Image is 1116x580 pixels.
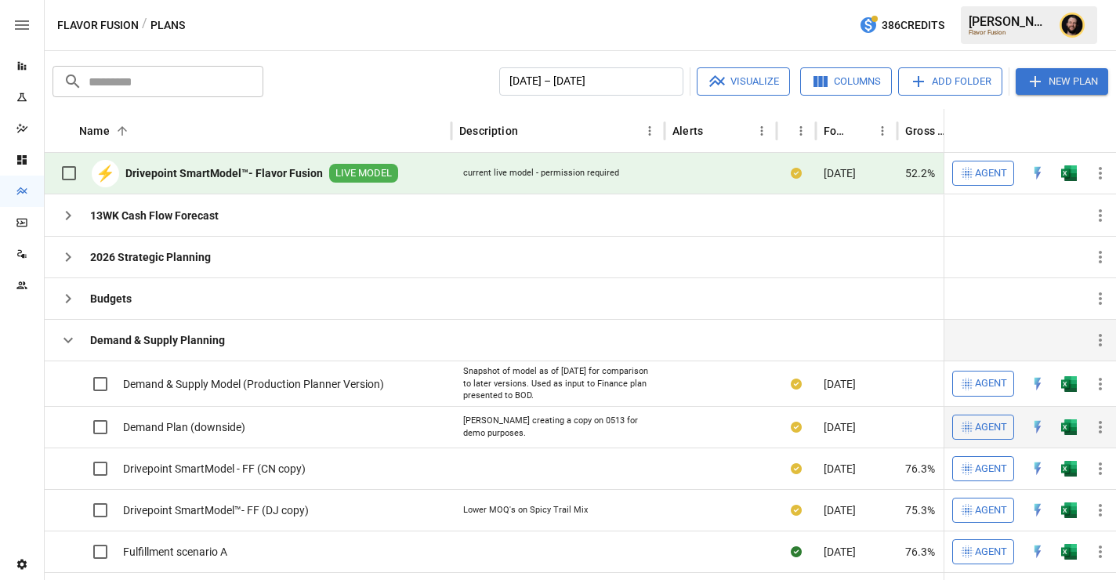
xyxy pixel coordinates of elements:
div: Open in Excel [1061,461,1077,477]
button: Sort [520,120,542,142]
button: Forecast start column menu [871,120,893,142]
button: Agent [952,415,1014,440]
span: Fulfillment scenario A [123,544,227,560]
img: excel-icon.76473adf.svg [1061,376,1077,392]
div: / [142,16,147,35]
button: Sort [111,120,133,142]
img: quick-edit-flash.b8aec18c.svg [1030,419,1045,435]
div: Open in Quick Edit [1030,544,1045,560]
b: Budgets [90,291,132,306]
div: Open in Excel [1061,165,1077,181]
img: quick-edit-flash.b8aec18c.svg [1030,376,1045,392]
button: New Plan [1016,68,1108,95]
img: quick-edit-flash.b8aec18c.svg [1030,502,1045,518]
div: Open in Excel [1061,419,1077,435]
img: excel-icon.76473adf.svg [1061,461,1077,477]
span: 75.3% [905,502,935,518]
span: 76.3% [905,544,935,560]
span: Agent [975,460,1007,478]
span: Demand Plan (downside) [123,419,245,435]
div: Snapshot of model as of [DATE] for comparison to later versions. Used as input to Finance plan pr... [463,365,653,402]
span: LIVE MODEL [329,166,398,181]
div: Sync complete [791,544,802,560]
button: Agent [952,539,1014,564]
div: [DATE] [816,153,897,194]
div: Flavor Fusion [969,29,1050,36]
div: Name [79,125,110,137]
button: Agent [952,161,1014,186]
div: Alerts [672,125,703,137]
span: Agent [975,375,1007,393]
img: Ciaran Nugent [1060,13,1085,38]
div: Open in Quick Edit [1030,502,1045,518]
img: quick-edit-flash.b8aec18c.svg [1030,544,1045,560]
div: [PERSON_NAME] [969,14,1050,29]
img: excel-icon.76473adf.svg [1061,165,1077,181]
b: Demand & Supply Planning [90,332,225,348]
b: 13WK Cash Flow Forecast [90,208,219,223]
div: ⚡ [92,160,119,187]
span: Agent [975,543,1007,561]
div: [DATE] [816,531,897,572]
button: Sort [1094,120,1116,142]
button: Ciaran Nugent [1050,3,1094,47]
button: Sort [777,120,799,142]
span: Drivepoint SmartModel™- FF (DJ copy) [123,502,309,518]
img: excel-icon.76473adf.svg [1061,419,1077,435]
img: excel-icon.76473adf.svg [1061,502,1077,518]
div: Gross Margin [905,125,950,137]
div: Open in Quick Edit [1030,461,1045,477]
button: 386Credits [853,11,951,40]
div: [DATE] [816,448,897,489]
div: Open in Excel [1061,502,1077,518]
div: Your plan has changes in Excel that are not reflected in the Drivepoint Data Warehouse, select "S... [791,376,802,392]
div: Open in Quick Edit [1030,376,1045,392]
div: Your plan has changes in Excel that are not reflected in the Drivepoint Data Warehouse, select "S... [791,502,802,518]
img: excel-icon.76473adf.svg [1061,544,1077,560]
span: Agent [975,419,1007,437]
span: 52.2% [905,165,935,181]
span: Demand & Supply Model (Production Planner Version) [123,376,384,392]
button: Agent [952,498,1014,523]
button: Status column menu [790,120,812,142]
div: [DATE] [816,489,897,531]
span: 76.3% [905,461,935,477]
div: Description [459,125,518,137]
b: Drivepoint SmartModel™- Flavor Fusion [125,165,323,181]
span: 386 Credits [882,16,944,35]
button: Description column menu [639,120,661,142]
button: Agent [952,456,1014,481]
div: Forecast start [824,125,848,137]
span: Agent [975,165,1007,183]
div: [PERSON_NAME] creating a copy on 0513 for demo purposes. [463,415,653,439]
button: Sort [850,120,871,142]
div: Your plan has changes in Excel that are not reflected in the Drivepoint Data Warehouse, select "S... [791,419,802,435]
button: Visualize [697,67,790,96]
span: Agent [975,502,1007,520]
img: quick-edit-flash.b8aec18c.svg [1030,461,1045,477]
div: Open in Excel [1061,544,1077,560]
img: quick-edit-flash.b8aec18c.svg [1030,165,1045,181]
button: Sort [705,120,726,142]
button: Columns [800,67,892,96]
button: Add Folder [898,67,1002,96]
div: [DATE] [816,406,897,448]
div: [DATE] [816,361,897,406]
div: Your plan has changes in Excel that are not reflected in the Drivepoint Data Warehouse, select "S... [791,165,802,181]
div: Open in Quick Edit [1030,165,1045,181]
div: Open in Excel [1061,376,1077,392]
div: Lower MOQ's on Spicy Trail Mix [463,504,588,517]
b: 2026 Strategic Planning [90,249,211,265]
button: [DATE] – [DATE] [499,67,683,96]
div: Your plan has changes in Excel that are not reflected in the Drivepoint Data Warehouse, select "S... [791,461,802,477]
button: Flavor Fusion [57,16,139,35]
div: Open in Quick Edit [1030,419,1045,435]
span: Drivepoint SmartModel - FF (CN copy) [123,461,306,477]
div: current live model - permission required [463,167,619,179]
button: Alerts column menu [751,120,773,142]
button: Agent [952,371,1014,396]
